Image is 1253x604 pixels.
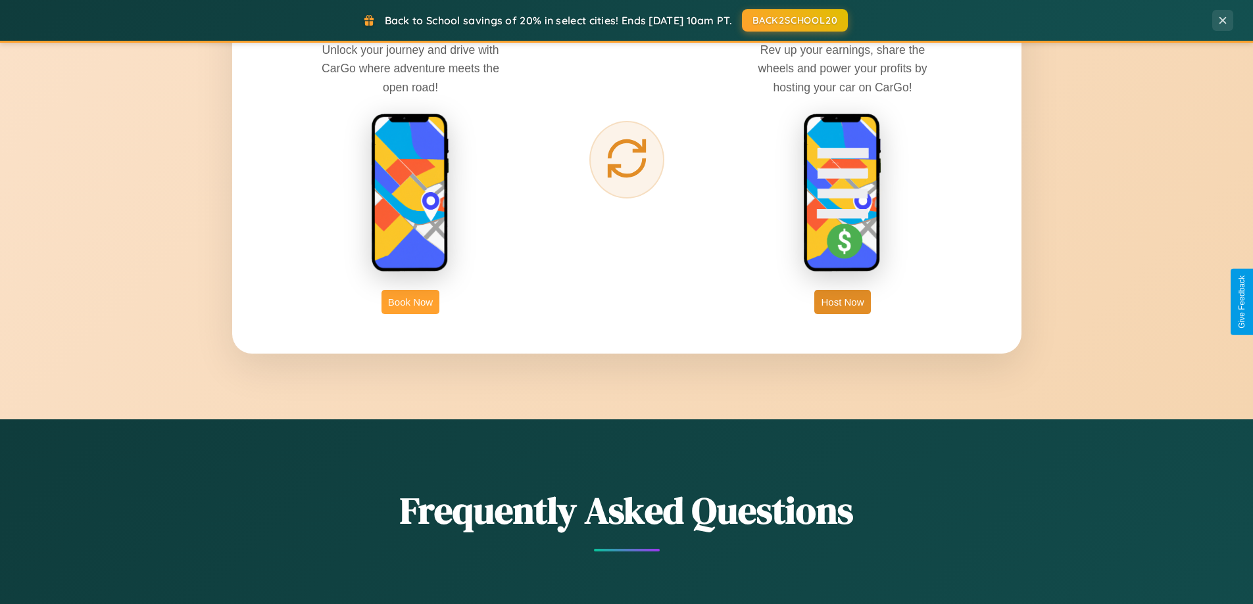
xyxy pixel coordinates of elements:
[381,290,439,314] button: Book Now
[385,14,732,27] span: Back to School savings of 20% in select cities! Ends [DATE] 10am PT.
[742,9,848,32] button: BACK2SCHOOL20
[232,485,1021,536] h2: Frequently Asked Questions
[371,113,450,273] img: rent phone
[814,290,870,314] button: Host Now
[803,113,882,273] img: host phone
[744,41,941,96] p: Rev up your earnings, share the wheels and power your profits by hosting your car on CarGo!
[312,41,509,96] p: Unlock your journey and drive with CarGo where adventure meets the open road!
[1237,275,1246,329] div: Give Feedback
